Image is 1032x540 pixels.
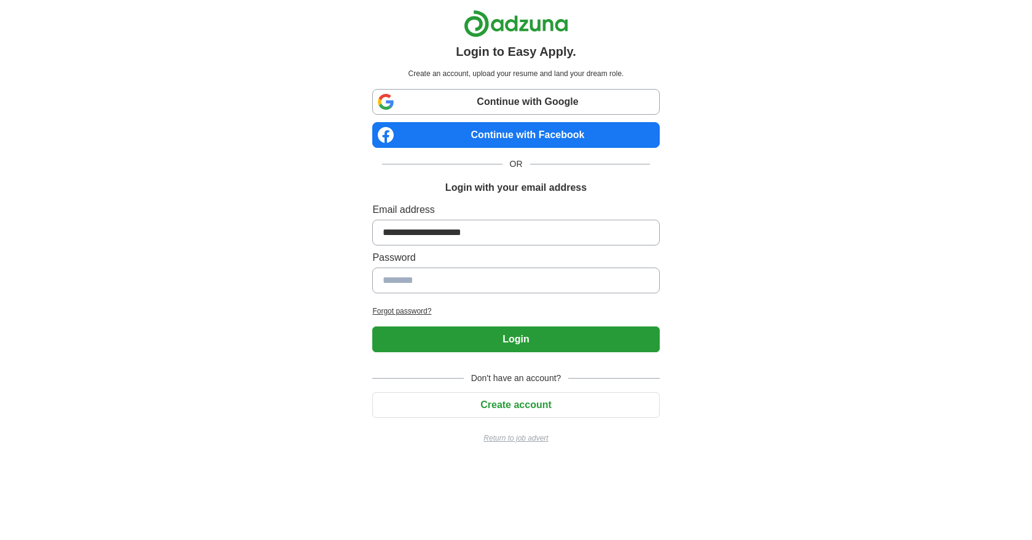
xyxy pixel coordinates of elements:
[372,326,659,352] button: Login
[372,202,659,217] label: Email address
[372,250,659,265] label: Password
[464,10,568,37] img: Adzuna logo
[372,122,659,148] a: Continue with Facebook
[372,89,659,115] a: Continue with Google
[372,392,659,418] button: Create account
[502,158,530,171] span: OR
[372,433,659,444] a: Return to job advert
[372,306,659,317] a: Forgot password?
[464,372,569,385] span: Don't have an account?
[456,42,576,61] h1: Login to Easy Apply.
[445,180,587,195] h1: Login with your email address
[375,68,657,79] p: Create an account, upload your resume and land your dream role.
[372,399,659,410] a: Create account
